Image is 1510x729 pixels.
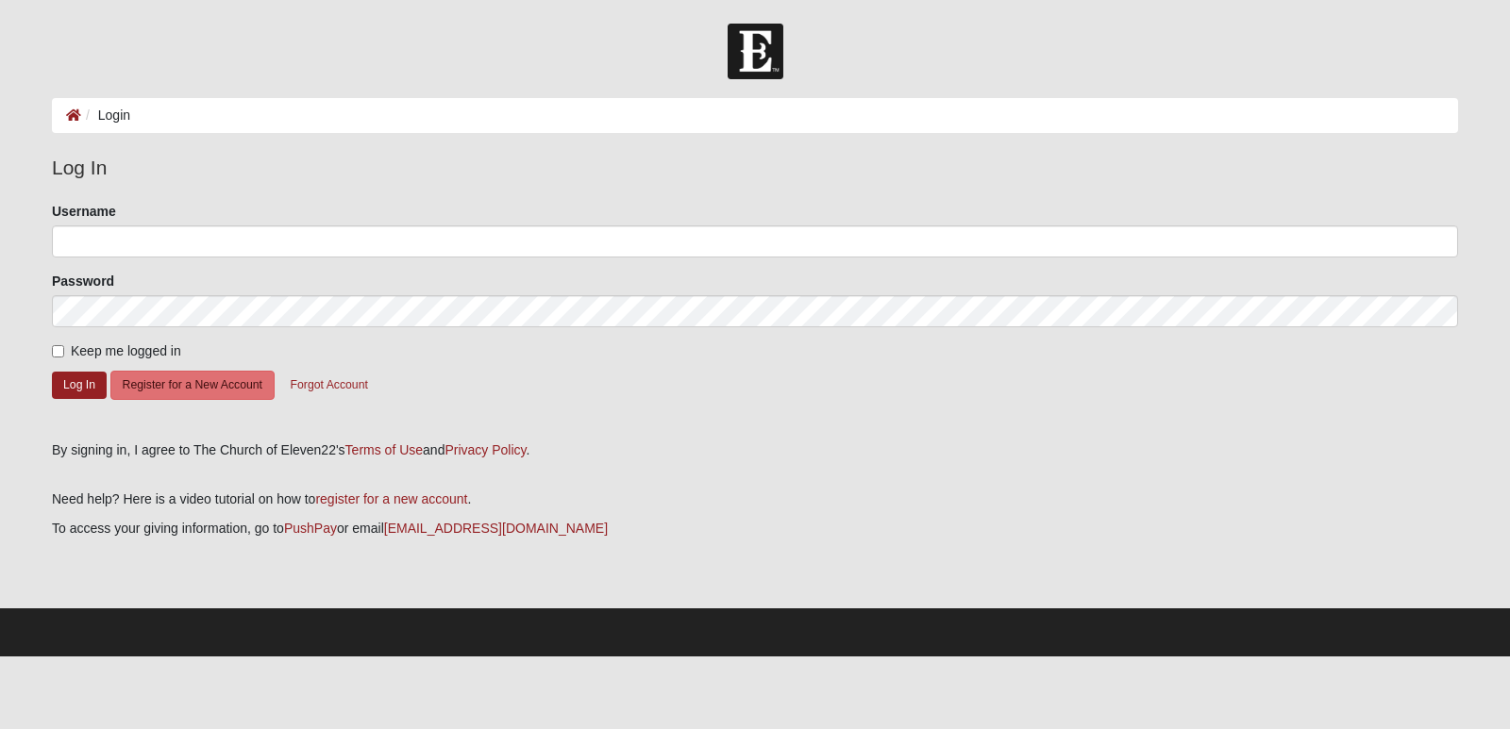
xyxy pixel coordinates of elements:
label: Username [52,202,116,221]
a: Privacy Policy [445,442,526,457]
button: Log In [52,372,107,399]
a: register for a new account [315,491,467,506]
p: Need help? Here is a video tutorial on how to . [52,489,1458,509]
p: To access your giving information, go to or email [52,519,1458,538]
button: Forgot Account [278,371,380,400]
label: Password [52,272,114,290]
input: Keep me logged in [52,345,64,357]
img: Church of Eleven22 Logo [728,24,783,79]
a: [EMAIL_ADDRESS][DOMAIN_NAME] [384,521,608,536]
button: Register for a New Account [110,371,275,400]
div: By signing in, I agree to The Church of Eleven22's and . [52,440,1458,460]
a: Terms of Use [345,442,423,457]
span: Keep me logged in [71,343,181,358]
li: Login [81,106,130,125]
legend: Log In [52,153,1458,183]
a: PushPay [284,521,337,536]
